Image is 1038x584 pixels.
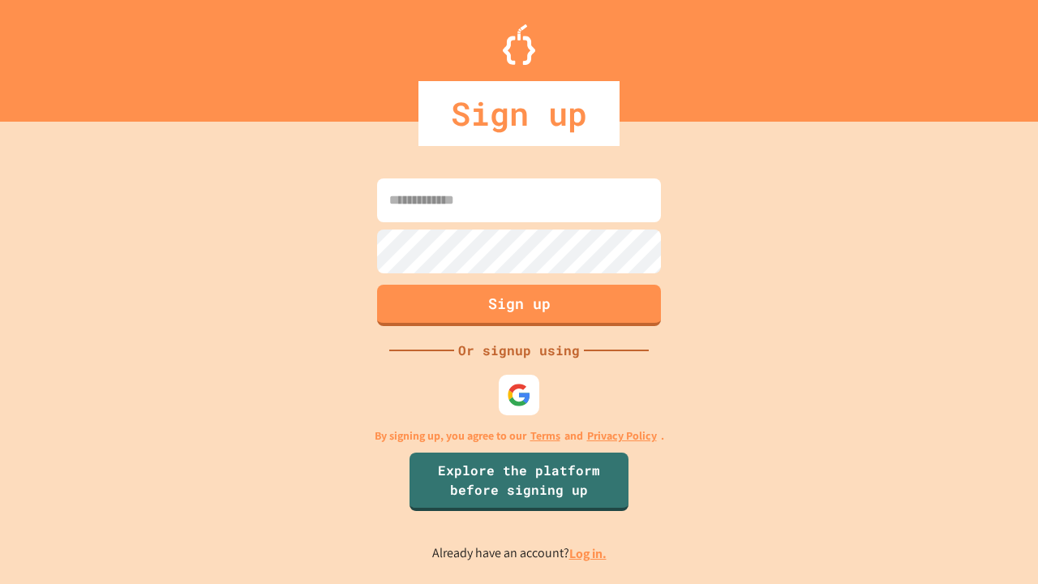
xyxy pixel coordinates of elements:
[418,81,620,146] div: Sign up
[410,453,628,511] a: Explore the platform before signing up
[587,427,657,444] a: Privacy Policy
[507,383,531,407] img: google-icon.svg
[454,341,584,360] div: Or signup using
[569,545,607,562] a: Log in.
[375,427,664,444] p: By signing up, you agree to our and .
[377,285,661,326] button: Sign up
[530,427,560,444] a: Terms
[503,24,535,65] img: Logo.svg
[432,543,607,564] p: Already have an account?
